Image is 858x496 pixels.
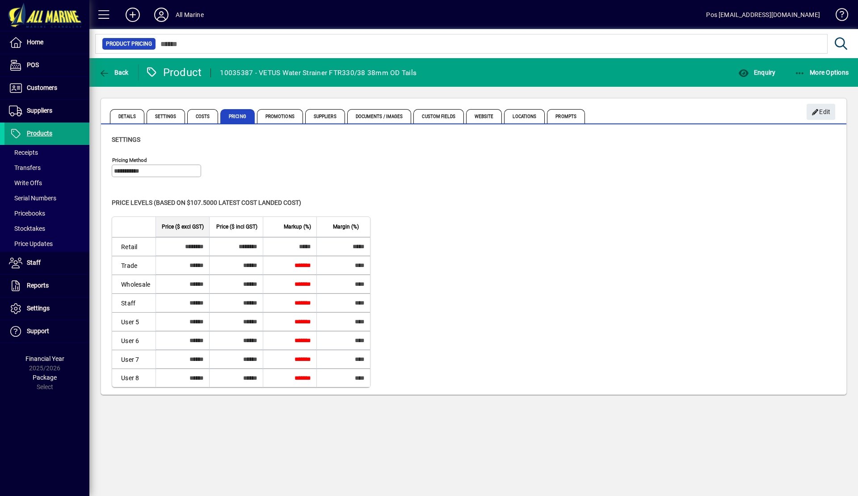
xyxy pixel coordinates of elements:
a: Customers [4,77,89,99]
span: Stocktakes [9,225,45,232]
span: Custom Fields [413,109,463,123]
div: All Marine [176,8,204,22]
a: Home [4,31,89,54]
a: Suppliers [4,100,89,122]
app-page-header-button: Back [89,64,139,81]
td: User 5 [112,312,156,331]
span: Support [27,327,49,335]
span: Margin (%) [333,222,359,232]
a: Serial Numbers [4,191,89,206]
a: Knowledge Base [829,2,847,31]
a: Reports [4,275,89,297]
button: More Options [792,64,851,81]
div: Product [145,65,202,80]
a: Pricebooks [4,206,89,221]
span: Pricebooks [9,210,45,217]
a: Settings [4,297,89,320]
a: POS [4,54,89,76]
button: Add [118,7,147,23]
span: Receipts [9,149,38,156]
span: Staff [27,259,41,266]
span: Promotions [257,109,303,123]
td: Trade [112,256,156,275]
span: Back [99,69,129,76]
span: Settings [112,136,140,143]
span: Transfers [9,164,41,171]
a: Stocktakes [4,221,89,236]
span: Documents / Images [347,109,412,123]
span: Edit [812,105,831,119]
span: Product Pricing [106,39,152,48]
td: User 7 [112,350,156,369]
span: Settings [27,305,50,312]
span: Home [27,38,43,46]
a: Staff [4,252,89,274]
td: Wholesale [112,275,156,293]
span: Reports [27,282,49,289]
span: Price ($ incl GST) [216,222,257,232]
button: Edit [807,104,835,120]
a: Price Updates [4,236,89,251]
span: Products [27,130,52,137]
span: Enquiry [738,69,775,76]
a: Receipts [4,145,89,160]
span: Costs [187,109,219,123]
span: Price ($ excl GST) [162,222,204,232]
span: Website [466,109,502,123]
span: Prompts [547,109,585,123]
span: Locations [504,109,545,123]
span: Markup (%) [284,222,311,232]
span: POS [27,61,39,68]
span: Price Updates [9,240,53,247]
span: Suppliers [305,109,345,123]
span: Serial Numbers [9,195,56,202]
span: Package [33,374,57,381]
button: Profile [147,7,176,23]
td: Staff [112,293,156,312]
span: Price levels (based on $107.5000 Latest cost landed cost) [112,199,301,206]
a: Support [4,320,89,343]
span: Settings [147,109,185,123]
div: Pos [EMAIL_ADDRESS][DOMAIN_NAME] [706,8,820,22]
span: Suppliers [27,107,52,114]
td: User 6 [112,331,156,350]
button: Back [97,64,131,81]
a: Write Offs [4,175,89,191]
td: User 8 [112,369,156,387]
span: Details [110,109,144,123]
span: Write Offs [9,179,42,187]
td: Retail [112,237,156,256]
button: Enquiry [736,64,778,81]
span: Pricing [220,109,255,123]
span: More Options [795,69,849,76]
span: Financial Year [25,355,64,362]
div: 10035387 - VETUS Water Strainer FTR330/38 38mm OD Tails [220,66,416,80]
a: Transfers [4,160,89,175]
mat-label: Pricing method [112,157,147,163]
span: Customers [27,84,57,91]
